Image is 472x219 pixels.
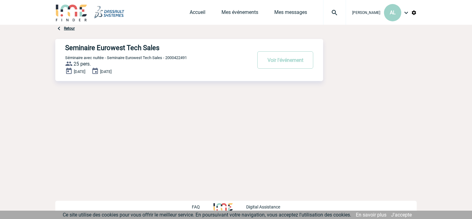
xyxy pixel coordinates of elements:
[64,26,75,31] a: Retour
[74,61,91,67] span: 25 pers.
[213,203,233,211] img: http://www.idealmeetingsevents.fr/
[274,9,307,18] a: Mes messages
[356,212,386,218] a: En savoir plus
[221,9,258,18] a: Mes événements
[63,212,351,218] span: Ce site utilise des cookies pour vous offrir le meilleur service. En poursuivant votre navigation...
[391,212,412,218] a: J'accepte
[74,69,85,74] span: [DATE]
[192,204,200,209] p: FAQ
[246,204,280,209] p: Digital Assistance
[192,204,213,209] a: FAQ
[390,10,396,15] span: AL
[352,11,380,15] span: [PERSON_NAME]
[100,69,112,74] span: [DATE]
[55,4,87,21] img: IME-Finder
[65,44,234,52] h4: Seminaire Eurowest Tech Sales
[65,55,187,60] span: Séminaire avec nuitée - Seminaire Eurowest Tech Sales - 2000422491
[190,9,205,18] a: Accueil
[257,51,313,69] button: Voir l'événement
